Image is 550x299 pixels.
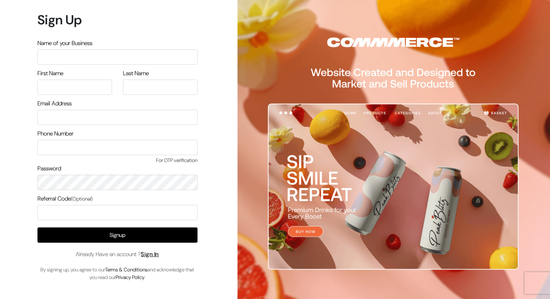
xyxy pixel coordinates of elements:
span: For OTP verification [37,157,198,164]
h1: Sign Up [37,12,198,28]
span: (Optional) [71,195,93,202]
label: First Name [37,69,63,78]
label: Password [37,164,61,173]
label: Phone Number [37,129,73,138]
label: Name of your Business [37,39,92,48]
a: Sign In [141,250,159,258]
a: Terms & Conditions [105,266,147,273]
label: Email Address [37,99,72,108]
a: Privacy Policy [116,274,144,280]
label: Referral Code [37,194,93,203]
label: Last Name [123,69,149,78]
span: Already Have an account ? [76,250,159,259]
button: Signup [37,227,198,243]
p: By signing up, you agree to our and acknowledge that you read our . [37,266,198,281]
